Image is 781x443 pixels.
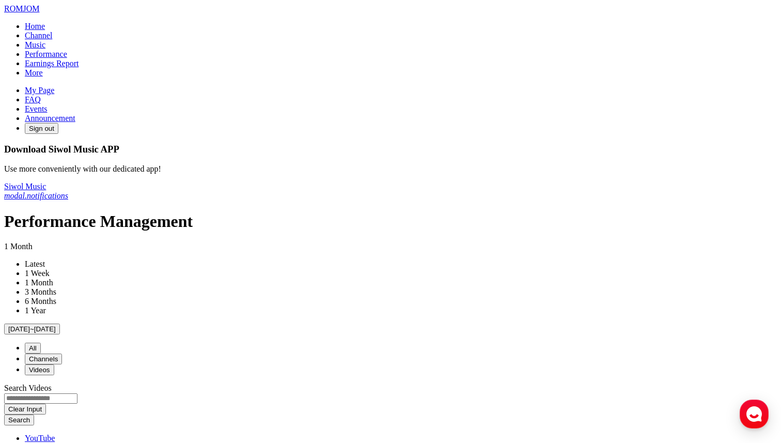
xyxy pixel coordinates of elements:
[25,95,41,104] a: FAQ
[25,59,79,68] a: Earnings Report
[4,4,39,13] span: ROMJOM
[25,123,58,134] button: Sign out
[25,354,62,364] button: Channels
[25,104,48,113] a: Events
[4,415,34,425] button: Search
[4,144,777,155] h3: Download Siwol Music APP
[25,50,67,58] a: Performance
[8,325,56,333] span: [DATE] ~ [DATE]
[25,259,777,269] li: Latest
[25,297,777,306] li: 6 Months
[4,324,60,334] button: [DATE]~[DATE]
[25,269,777,278] li: 1 Week
[8,416,30,424] span: Search
[25,287,777,297] li: 3 Months
[25,434,55,442] a: YouTube
[4,393,77,404] input: Search for videos
[4,242,33,251] span: 1 Month
[25,68,43,77] a: More
[25,40,45,49] a: Music
[25,306,777,315] li: 1 Year
[4,404,46,415] button: Clear Input
[25,22,45,30] a: Home
[25,343,41,354] button: All
[4,212,777,231] h1: Performance Management
[4,182,46,191] a: Siwol Music
[4,164,777,174] p: Use more conveniently with our dedicated app!
[25,86,54,95] a: My Page
[25,278,777,287] li: 1 Month
[4,191,68,200] a: modal.notifications
[4,384,52,392] label: Search Videos
[4,4,39,13] a: Go to My Profile
[25,31,52,40] a: Channel
[25,114,75,123] a: Announcement
[25,364,54,375] button: Videos
[8,405,42,413] span: Clear Input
